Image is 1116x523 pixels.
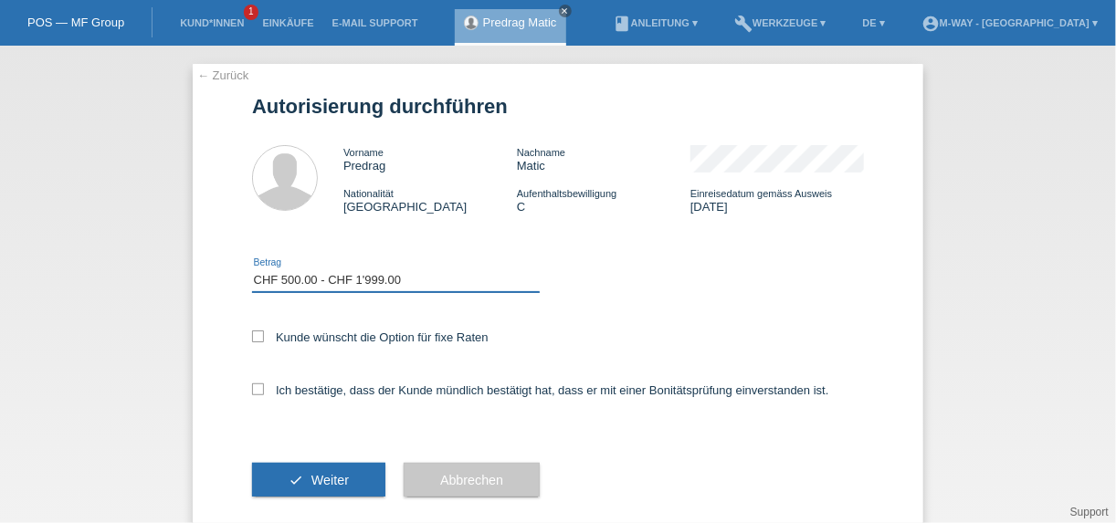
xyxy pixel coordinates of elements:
[1070,506,1109,518] a: Support
[483,16,557,29] a: Predrag Matic
[517,147,565,158] span: Nachname
[311,473,349,487] span: Weiter
[343,186,517,214] div: [GEOGRAPHIC_DATA]
[289,473,303,487] i: check
[27,16,124,29] a: POS — MF Group
[404,463,540,497] button: Abbrechen
[517,145,690,173] div: Matic
[343,188,394,199] span: Nationalität
[690,186,864,214] div: [DATE]
[252,463,385,497] button: check Weiter
[559,5,572,17] a: close
[323,17,427,28] a: E-Mail Support
[253,17,322,28] a: Einkäufe
[725,17,836,28] a: buildWerkzeuge ▾
[252,330,489,344] label: Kunde wünscht die Option für fixe Raten
[912,17,1107,28] a: account_circlem-way - [GEOGRAPHIC_DATA] ▾
[561,6,570,16] i: close
[734,15,753,33] i: build
[517,188,616,199] span: Aufenthaltsbewilligung
[171,17,253,28] a: Kund*innen
[613,15,631,33] i: book
[343,145,517,173] div: Predrag
[244,5,258,20] span: 1
[921,15,940,33] i: account_circle
[440,473,503,487] span: Abbrechen
[252,95,864,118] h1: Autorisierung durchführen
[854,17,894,28] a: DE ▾
[197,68,248,82] a: ← Zurück
[517,186,690,214] div: C
[690,188,832,199] span: Einreisedatum gemäss Ausweis
[604,17,707,28] a: bookAnleitung ▾
[252,383,829,397] label: Ich bestätige, dass der Kunde mündlich bestätigt hat, dass er mit einer Bonitätsprüfung einversta...
[343,147,384,158] span: Vorname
